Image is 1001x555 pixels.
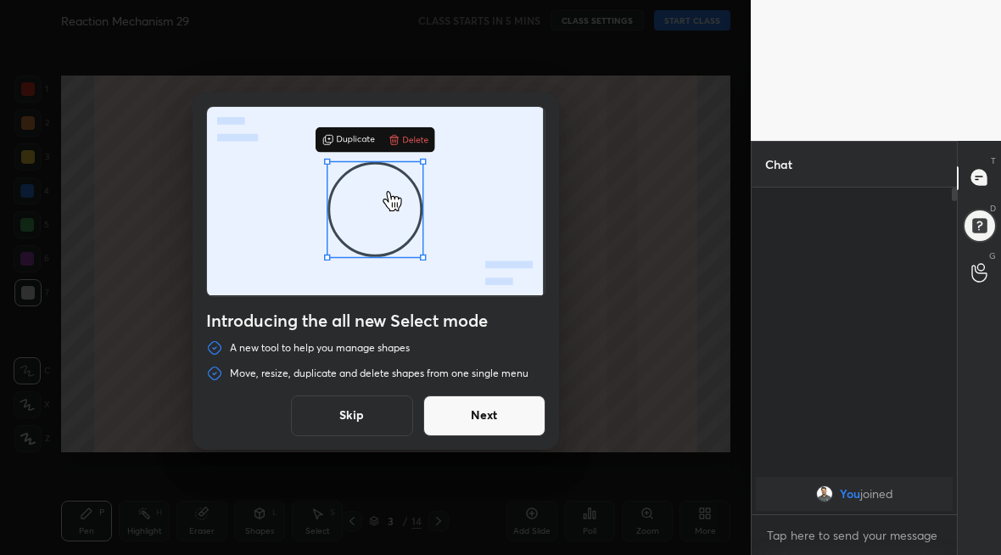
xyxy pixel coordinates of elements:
button: Skip [291,395,413,436]
div: animation [207,107,545,300]
button: Next [423,395,545,436]
div: grid [752,474,957,514]
h4: Introducing the all new Select mode [206,311,545,331]
p: D [990,202,996,215]
p: Move, resize, duplicate and delete shapes from one single menu [230,367,528,380]
p: A new tool to help you manage shapes [230,341,410,355]
img: e5c6b02f252e48818ca969f1ceb0ca82.jpg [816,485,833,502]
span: joined [860,487,893,501]
p: T [991,154,996,167]
p: G [989,249,996,262]
p: Chat [752,142,806,187]
g: Duplicate [337,135,374,143]
span: You [840,487,860,501]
